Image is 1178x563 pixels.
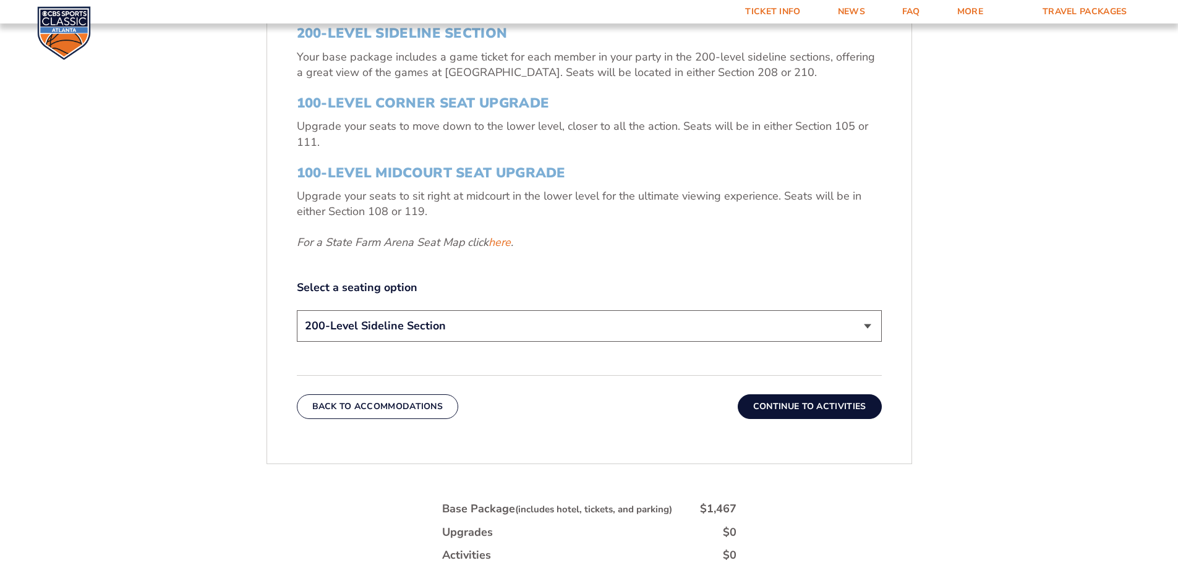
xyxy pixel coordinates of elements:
[700,501,736,517] div: $1,467
[442,548,491,563] div: Activities
[297,119,882,150] p: Upgrade your seats to move down to the lower level, closer to all the action. Seats will be in ei...
[297,394,459,419] button: Back To Accommodations
[297,49,882,80] p: Your base package includes a game ticket for each member in your party in the 200-level sideline ...
[738,394,882,419] button: Continue To Activities
[297,280,882,295] label: Select a seating option
[723,525,736,540] div: $0
[297,165,882,181] h3: 100-Level Midcourt Seat Upgrade
[442,501,672,517] div: Base Package
[297,235,513,250] em: For a State Farm Arena Seat Map click .
[37,6,91,60] img: CBS Sports Classic
[723,548,736,563] div: $0
[297,95,882,111] h3: 100-Level Corner Seat Upgrade
[489,235,511,250] a: here
[442,525,493,540] div: Upgrades
[297,188,882,219] p: Upgrade your seats to sit right at midcourt in the lower level for the ultimate viewing experienc...
[515,503,672,515] small: (includes hotel, tickets, and parking)
[297,25,882,41] h3: 200-Level Sideline Section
